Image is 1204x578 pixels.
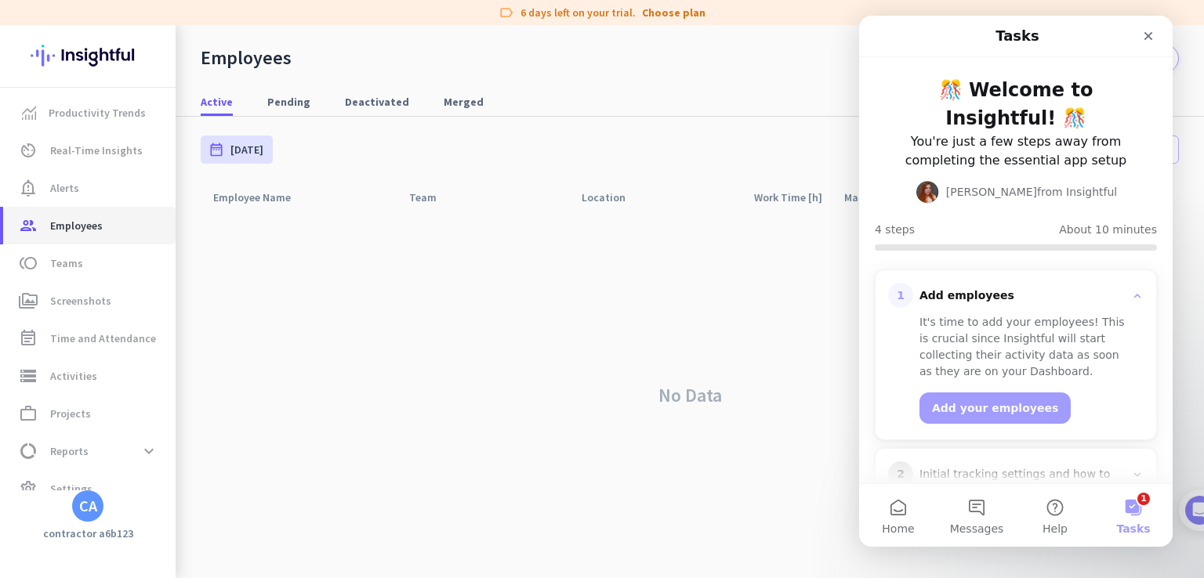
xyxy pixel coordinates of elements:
[19,329,38,348] i: event_note
[3,132,176,169] a: av_timerReal-Time Insights
[3,470,176,508] a: settingsSettings
[499,5,514,20] i: label
[50,254,83,273] span: Teams
[267,94,310,110] span: Pending
[201,94,233,110] span: Active
[642,5,705,20] a: Choose plan
[754,186,832,208] div: Work Time [h]
[3,395,176,432] a: work_outlineProjects
[3,244,176,282] a: tollTeams
[3,282,176,320] a: perm_mediaScreenshots
[49,103,146,122] span: Productivity Trends
[444,94,484,110] span: Merged
[3,432,176,470] a: data_usageReportsexpand_more
[409,186,455,208] div: Team
[844,186,922,208] div: Manual Time [h]
[3,320,176,357] a: event_noteTime and Attendance
[22,106,36,120] img: menu-item
[50,442,89,461] span: Reports
[50,329,156,348] span: Time and Attendance
[3,357,176,395] a: storageActivities
[19,216,38,235] i: group
[19,479,38,498] i: settings
[31,25,145,86] img: Insightful logo
[213,186,310,208] div: Employee Name
[19,141,38,160] i: av_timer
[859,16,1173,547] iframe: Intercom live chat
[50,479,92,498] span: Settings
[135,437,163,465] button: expand_more
[201,46,292,70] div: Employees
[50,291,111,310] span: Screenshots
[3,207,176,244] a: groupEmployees
[19,291,38,310] i: perm_media
[582,186,644,208] div: Location
[201,212,1179,578] div: No Data
[209,142,224,157] i: date_range
[50,141,143,160] span: Real-Time Insights
[50,216,103,235] span: Employees
[19,404,38,423] i: work_outline
[19,442,38,461] i: data_usage
[79,498,97,514] div: CA
[19,254,38,273] i: toll
[19,179,38,197] i: notification_important
[3,169,176,207] a: notification_importantAlerts
[50,179,79,197] span: Alerts
[19,367,38,385] i: storage
[50,367,97,385] span: Activities
[3,94,176,132] a: menu-itemProductivity Trends
[345,94,409,110] span: Deactivated
[230,142,263,157] span: [DATE]
[50,404,91,423] span: Projects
